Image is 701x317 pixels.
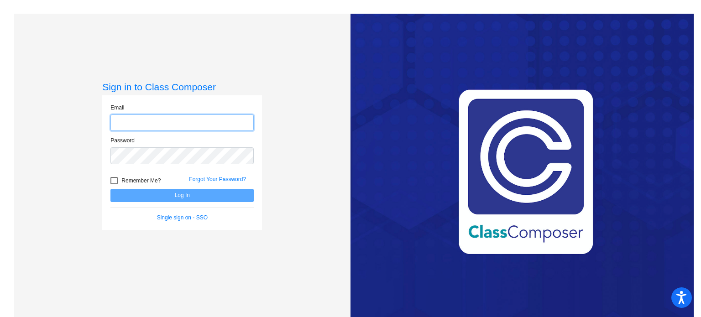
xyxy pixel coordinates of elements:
[102,81,262,93] h3: Sign in to Class Composer
[189,176,246,182] a: Forgot Your Password?
[110,104,124,112] label: Email
[157,214,208,221] a: Single sign on - SSO
[121,175,161,186] span: Remember Me?
[110,136,135,145] label: Password
[110,189,254,202] button: Log In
